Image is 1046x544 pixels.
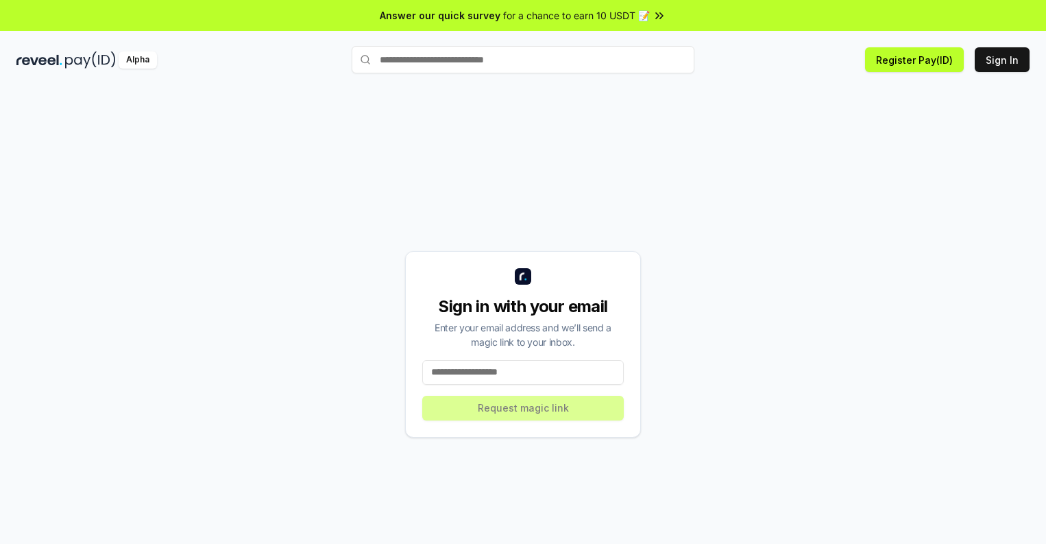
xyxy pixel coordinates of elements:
img: logo_small [515,268,531,285]
button: Register Pay(ID) [865,47,964,72]
span: for a chance to earn 10 USDT 📝 [503,8,650,23]
span: Answer our quick survey [380,8,500,23]
div: Alpha [119,51,157,69]
img: pay_id [65,51,116,69]
div: Sign in with your email [422,296,624,318]
button: Sign In [975,47,1030,72]
div: Enter your email address and we’ll send a magic link to your inbox. [422,320,624,349]
img: reveel_dark [16,51,62,69]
